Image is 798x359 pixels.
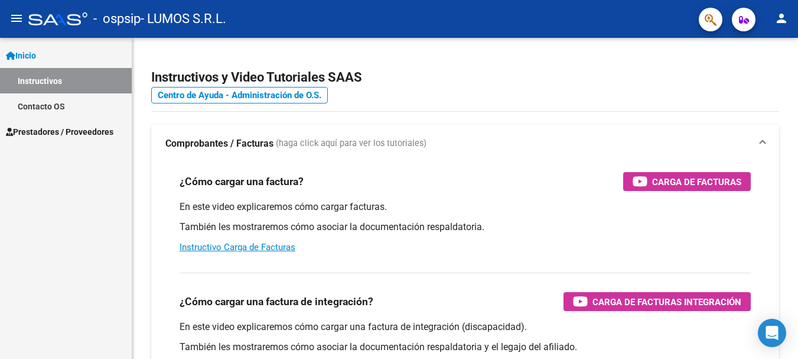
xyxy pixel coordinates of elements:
a: Instructivo Carga de Facturas [180,242,295,253]
button: Carga de Facturas Integración [564,292,751,311]
h2: Instructivos y Video Tutoriales SAAS [151,66,779,89]
span: Inicio [6,49,36,62]
mat-expansion-panel-header: Comprobantes / Facturas (haga click aquí para ver los tutoriales) [151,125,779,163]
div: Open Intercom Messenger [758,319,786,347]
p: En este video explicaremos cómo cargar una factura de integración (discapacidad). [180,321,751,334]
span: (haga click aquí para ver los tutoriales) [276,137,426,150]
span: Prestadores / Proveedores [6,125,113,138]
h3: ¿Cómo cargar una factura de integración? [180,293,373,310]
p: También les mostraremos cómo asociar la documentación respaldatoria. [180,221,751,234]
strong: Comprobantes / Facturas [165,137,273,150]
span: - ospsip [93,6,141,32]
span: Carga de Facturas [652,174,741,189]
mat-icon: menu [9,11,24,25]
button: Carga de Facturas [623,172,751,191]
p: También les mostraremos cómo asociar la documentación respaldatoria y el legajo del afiliado. [180,341,751,354]
p: En este video explicaremos cómo cargar facturas. [180,200,751,214]
a: Centro de Ayuda - Administración de O.S. [151,87,328,104]
mat-icon: person [774,11,789,25]
h3: ¿Cómo cargar una factura? [180,173,304,190]
span: Carga de Facturas Integración [592,295,741,309]
span: - LUMOS S.R.L. [141,6,226,32]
